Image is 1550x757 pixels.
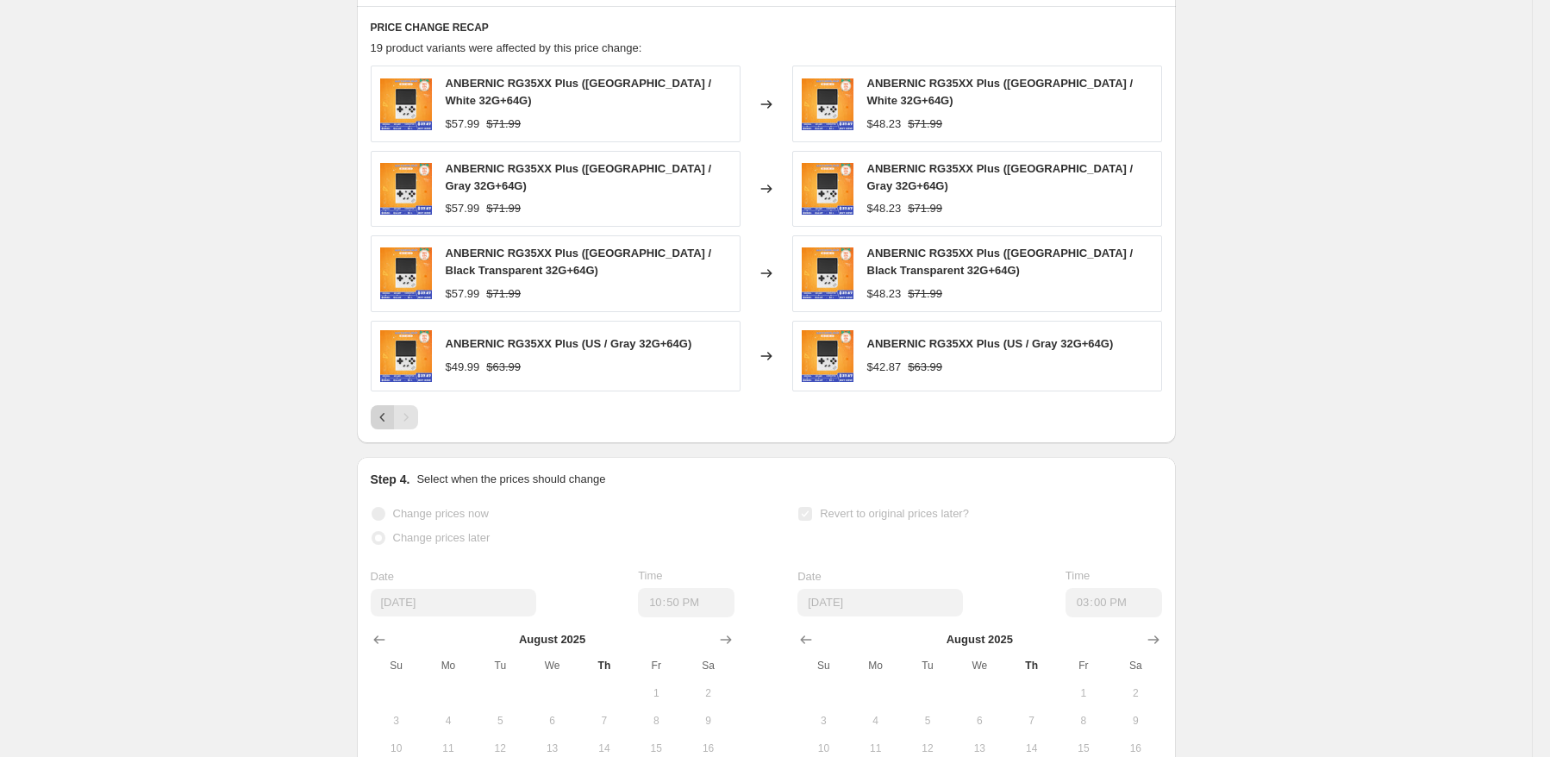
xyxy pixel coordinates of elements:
span: 14 [585,741,623,755]
span: 2 [1116,686,1154,700]
span: 8 [637,714,675,728]
button: Friday August 1 2025 [1058,679,1109,707]
span: Change prices now [393,507,489,520]
img: 35xxplus_bbbc1509-362e-4077-96bd-97ddbad06bfe_80x.jpg [380,78,432,130]
span: 12 [481,741,519,755]
span: ANBERNIC RG35XX Plus ([GEOGRAPHIC_DATA] / Black Transparent 32G+64G) [867,247,1134,277]
span: ANBERNIC RG35XX Plus (US / Gray 32G+64G) [446,337,692,350]
span: Date [371,570,394,583]
span: Date [797,570,821,583]
span: 7 [585,714,623,728]
nav: Pagination [371,405,418,429]
button: Friday August 8 2025 [630,707,682,735]
th: Sunday [371,652,422,679]
div: $42.87 [867,359,902,376]
strike: $71.99 [908,116,942,133]
button: Show previous month, July 2025 [367,628,391,652]
span: 4 [429,714,467,728]
button: Sunday August 3 2025 [371,707,422,735]
button: Thursday August 7 2025 [1005,707,1057,735]
span: Tu [909,659,947,673]
span: 15 [637,741,675,755]
span: 9 [689,714,727,728]
span: 7 [1012,714,1050,728]
img: 35xxplus_bbbc1509-362e-4077-96bd-97ddbad06bfe_80x.jpg [802,78,853,130]
button: Friday August 1 2025 [630,679,682,707]
button: Saturday August 2 2025 [1109,679,1161,707]
span: Fr [637,659,675,673]
th: Friday [1058,652,1109,679]
span: Mo [857,659,895,673]
img: 35xxplus_bbbc1509-362e-4077-96bd-97ddbad06bfe_80x.jpg [380,163,432,215]
th: Thursday [578,652,630,679]
div: $57.99 [446,200,480,217]
span: Time [638,569,662,582]
span: ANBERNIC RG35XX Plus ([GEOGRAPHIC_DATA] / White 32G+64G) [446,77,712,107]
button: Thursday August 7 2025 [578,707,630,735]
span: 6 [533,714,571,728]
button: Saturday August 9 2025 [682,707,734,735]
button: Monday August 4 2025 [422,707,474,735]
div: $57.99 [446,285,480,303]
span: Sa [1116,659,1154,673]
button: Tuesday August 5 2025 [902,707,953,735]
span: ANBERNIC RG35XX Plus ([GEOGRAPHIC_DATA] / Gray 32G+64G) [446,162,712,192]
span: 3 [804,714,842,728]
strike: $71.99 [908,200,942,217]
span: 6 [960,714,998,728]
span: 3 [378,714,416,728]
span: We [960,659,998,673]
span: 14 [1012,741,1050,755]
th: Wednesday [526,652,578,679]
span: 5 [481,714,519,728]
span: Time [1066,569,1090,582]
button: Tuesday August 5 2025 [474,707,526,735]
th: Saturday [1109,652,1161,679]
button: Saturday August 9 2025 [1109,707,1161,735]
strike: $71.99 [486,285,521,303]
span: Fr [1065,659,1103,673]
span: 8 [1065,714,1103,728]
span: ANBERNIC RG35XX Plus ([GEOGRAPHIC_DATA] / Gray 32G+64G) [867,162,1134,192]
strike: $63.99 [908,359,942,376]
button: Friday August 8 2025 [1058,707,1109,735]
button: Wednesday August 6 2025 [526,707,578,735]
strike: $71.99 [908,285,942,303]
input: 8/28/2025 [797,589,963,616]
button: Show next month, September 2025 [714,628,738,652]
span: ANBERNIC RG35XX Plus (US / Gray 32G+64G) [867,337,1114,350]
img: 35xxplus_bbbc1509-362e-4077-96bd-97ddbad06bfe_80x.jpg [802,330,853,382]
span: 10 [378,741,416,755]
span: Change prices later [393,531,491,544]
button: Sunday August 3 2025 [797,707,849,735]
button: Saturday August 2 2025 [682,679,734,707]
span: 16 [689,741,727,755]
span: Su [378,659,416,673]
span: We [533,659,571,673]
span: 11 [429,741,467,755]
span: ANBERNIC RG35XX Plus ([GEOGRAPHIC_DATA] / White 32G+64G) [867,77,1134,107]
span: Mo [429,659,467,673]
span: ANBERNIC RG35XX Plus ([GEOGRAPHIC_DATA] / Black Transparent 32G+64G) [446,247,712,277]
h2: Step 4. [371,471,410,488]
span: 19 product variants were affected by this price change: [371,41,642,54]
span: Sa [689,659,727,673]
span: Revert to original prices later? [820,507,969,520]
strike: $63.99 [486,359,521,376]
span: Tu [481,659,519,673]
span: 15 [1065,741,1103,755]
th: Monday [850,652,902,679]
span: Th [1012,659,1050,673]
th: Tuesday [902,652,953,679]
span: 10 [804,741,842,755]
th: Sunday [797,652,849,679]
th: Tuesday [474,652,526,679]
th: Thursday [1005,652,1057,679]
strike: $71.99 [486,116,521,133]
th: Saturday [682,652,734,679]
input: 12:00 [638,588,734,617]
div: $48.23 [867,200,902,217]
span: 9 [1116,714,1154,728]
span: Th [585,659,623,673]
div: $49.99 [446,359,480,376]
